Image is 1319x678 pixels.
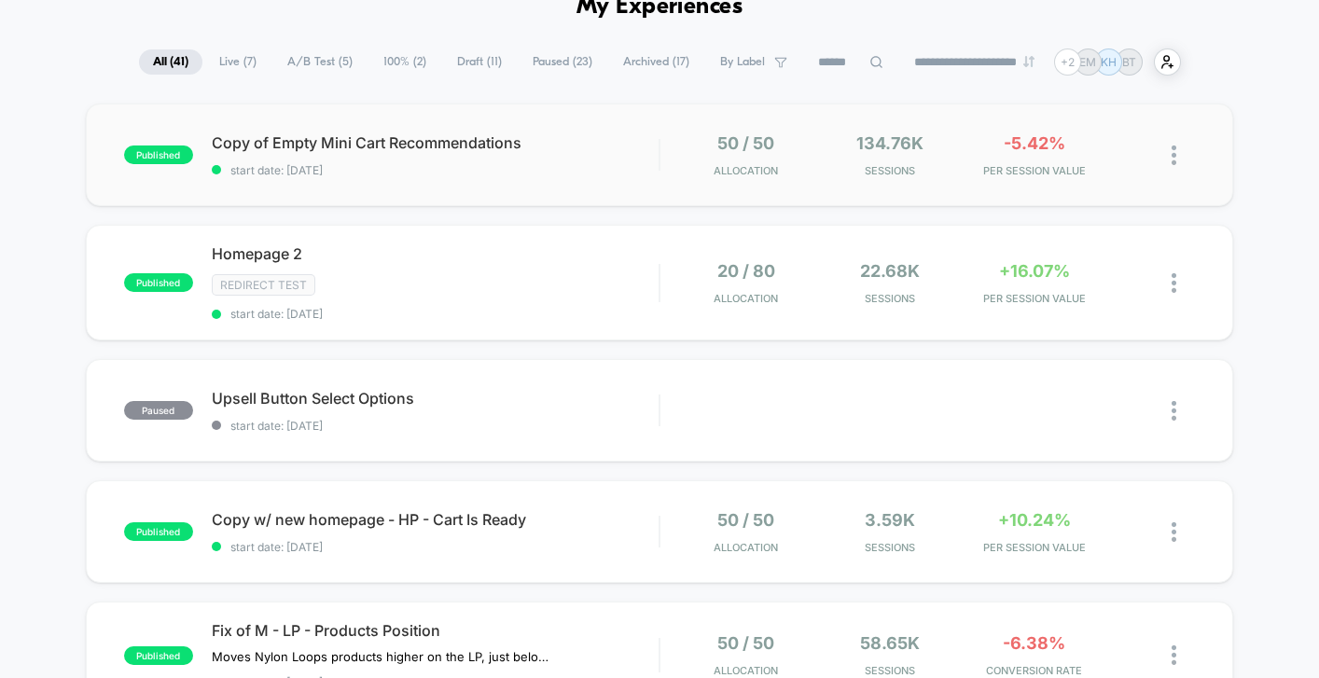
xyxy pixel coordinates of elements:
span: Allocation [714,164,778,177]
span: PER SESSION VALUE [966,292,1101,305]
span: Allocation [714,664,778,677]
span: published [124,646,193,665]
span: start date: [DATE] [212,163,659,177]
span: 100% ( 2 ) [369,49,440,75]
span: All ( 41 ) [139,49,202,75]
span: 50 / 50 [717,633,774,653]
span: 3.59k [865,510,915,530]
span: start date: [DATE] [212,540,659,554]
p: KH [1101,55,1117,69]
span: Sessions [823,292,957,305]
span: PER SESSION VALUE [966,164,1101,177]
span: 58.65k [860,633,920,653]
span: Redirect Test [212,274,315,296]
span: published [124,145,193,164]
span: A/B Test ( 5 ) [273,49,367,75]
span: Copy of Empty Mini Cart Recommendations [212,133,659,152]
span: published [124,273,193,292]
img: close [1172,401,1176,421]
span: PER SESSION VALUE [966,541,1101,554]
span: 134.76k [856,133,923,153]
span: -5.42% [1004,133,1065,153]
span: By Label [720,55,765,69]
span: +10.24% [998,510,1071,530]
span: 50 / 50 [717,510,774,530]
span: Sessions [823,664,957,677]
span: published [124,522,193,541]
img: end [1023,56,1034,67]
span: Paused ( 23 ) [519,49,606,75]
span: Homepage 2 [212,244,659,263]
p: EM [1079,55,1096,69]
span: Fix of M - LP - Products Position [212,621,659,640]
span: 50 / 50 [717,133,774,153]
span: Draft ( 11 ) [443,49,516,75]
img: close [1172,273,1176,293]
img: close [1172,522,1176,542]
span: Live ( 7 ) [205,49,271,75]
span: Allocation [714,292,778,305]
span: start date: [DATE] [212,307,659,321]
img: close [1172,645,1176,665]
span: Sessions [823,164,957,177]
span: Sessions [823,541,957,554]
span: Allocation [714,541,778,554]
span: start date: [DATE] [212,419,659,433]
span: CONVERSION RATE [966,664,1101,677]
span: paused [124,401,193,420]
span: -6.38% [1003,633,1065,653]
span: 20 / 80 [717,261,775,281]
span: Upsell Button Select Options [212,389,659,408]
span: Moves Nylon Loops products higher on the LP, just below PFAS-free section [212,649,558,664]
span: 22.68k [860,261,920,281]
span: Copy w/ new homepage - HP - Cart Is Ready [212,510,659,529]
div: + 2 [1054,48,1081,76]
span: +16.07% [999,261,1070,281]
span: Archived ( 17 ) [609,49,703,75]
img: close [1172,145,1176,165]
p: BT [1122,55,1136,69]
